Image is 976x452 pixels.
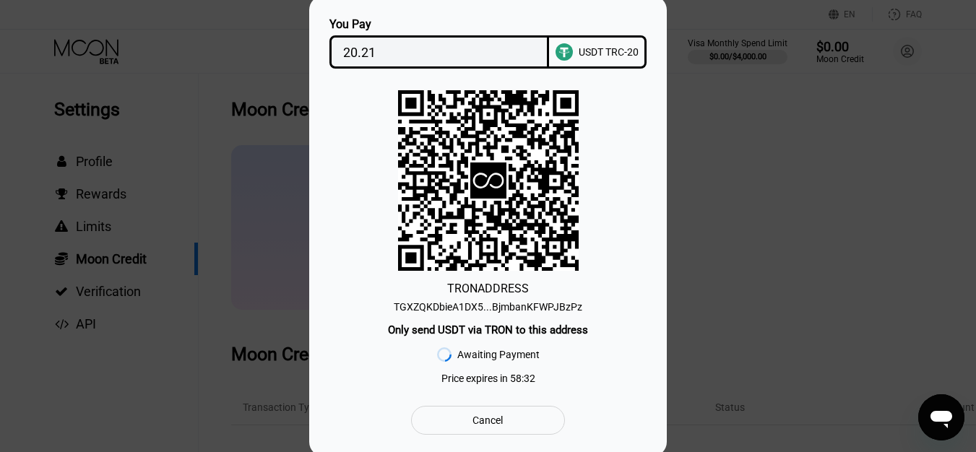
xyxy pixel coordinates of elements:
[331,17,645,69] div: You PayUSDT TRC-20
[510,373,535,384] span: 58 : 32
[918,394,964,440] iframe: Button to launch messaging window
[579,46,639,58] div: USDT TRC-20
[441,373,535,384] div: Price expires in
[457,349,540,360] div: Awaiting Payment
[388,323,588,336] div: Only send USDT via TRON to this address
[394,295,582,313] div: TGXZQKDbieA1DX5...BjmbanKFWPJBzPz
[394,301,582,313] div: TGXZQKDbieA1DX5...BjmbanKFWPJBzPz
[447,282,529,295] div: TRON ADDRESS
[411,406,565,435] div: Cancel
[472,414,503,427] div: Cancel
[329,17,550,31] div: You Pay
